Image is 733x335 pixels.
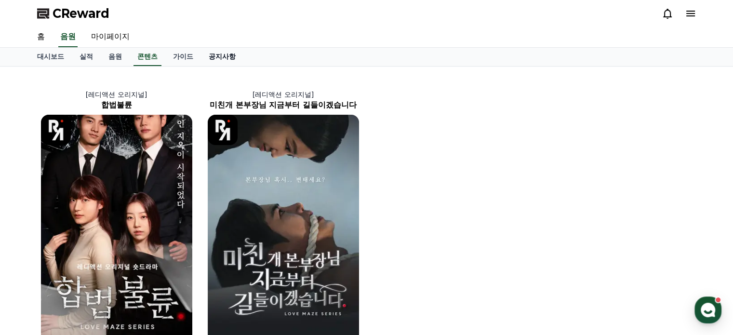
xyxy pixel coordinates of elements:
a: 콘텐츠 [133,48,161,66]
span: 홈 [30,269,36,277]
img: [object Object] Logo [208,115,238,145]
h2: 합법불륜 [33,99,200,111]
img: [object Object] Logo [41,115,71,145]
a: 홈 [3,255,64,279]
a: 실적 [72,48,101,66]
a: 음원 [101,48,130,66]
p: [레디액션 오리지널] [200,90,367,99]
h2: 미친개 본부장님 지금부터 길들이겠습니다 [200,99,367,111]
a: 음원 [58,27,78,47]
a: 대시보드 [29,48,72,66]
a: 공지사항 [201,48,243,66]
a: 가이드 [165,48,201,66]
a: 홈 [29,27,53,47]
span: CReward [53,6,109,21]
a: 대화 [64,255,124,279]
a: 마이페이지 [83,27,137,47]
span: 설정 [149,269,160,277]
a: CReward [37,6,109,21]
p: [레디액션 오리지널] [33,90,200,99]
span: 대화 [88,270,100,278]
a: 설정 [124,255,185,279]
